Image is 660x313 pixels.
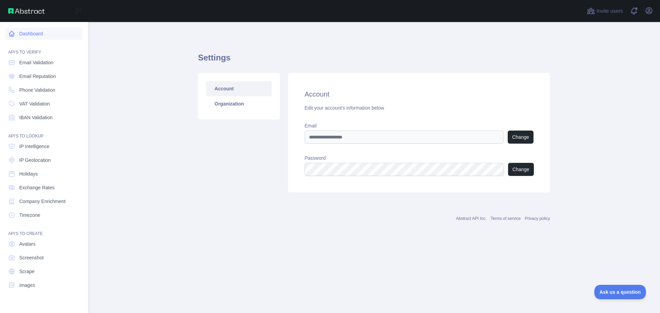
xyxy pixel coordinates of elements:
[19,184,55,191] span: Exchange Rates
[5,41,82,55] div: API'S TO VERIFY
[19,87,55,93] span: Phone Validation
[5,168,82,180] a: Holidays
[19,114,53,121] span: IBAN Validation
[508,163,534,176] button: Change
[456,216,487,221] a: Abstract API Inc.
[525,216,550,221] a: Privacy policy
[5,209,82,221] a: Timezone
[5,70,82,82] a: Email Reputation
[206,96,272,111] a: Organization
[5,84,82,96] a: Phone Validation
[19,170,38,177] span: Holidays
[19,198,66,205] span: Company Enrichment
[19,268,34,275] span: Scrape
[5,265,82,278] a: Scrape
[5,195,82,208] a: Company Enrichment
[19,73,56,80] span: Email Reputation
[594,285,646,299] iframe: Toggle Customer Support
[5,56,82,69] a: Email Validation
[491,216,520,221] a: Terms of service
[5,125,82,139] div: API'S TO LOOKUP
[508,131,533,144] button: Change
[305,122,533,129] label: Email
[19,282,35,289] span: Images
[5,154,82,166] a: IP Geolocation
[5,27,82,40] a: Dashboard
[585,5,624,16] button: Invite users
[19,143,49,150] span: IP Intelligence
[19,59,53,66] span: Email Validation
[19,254,44,261] span: Screenshot
[5,251,82,264] a: Screenshot
[5,111,82,124] a: IBAN Validation
[8,8,45,14] img: Abstract API
[5,238,82,250] a: Avatars
[305,155,533,161] label: Password
[206,81,272,96] a: Account
[19,157,51,164] span: IP Geolocation
[305,104,533,111] div: Edit your account's information below
[5,181,82,194] a: Exchange Rates
[596,7,623,15] span: Invite users
[19,241,35,247] span: Avatars
[19,100,50,107] span: VAT Validation
[5,98,82,110] a: VAT Validation
[198,52,550,69] h1: Settings
[5,140,82,153] a: IP Intelligence
[305,89,533,99] h2: Account
[5,223,82,236] div: API'S TO CREATE
[19,212,40,219] span: Timezone
[5,279,82,291] a: Images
